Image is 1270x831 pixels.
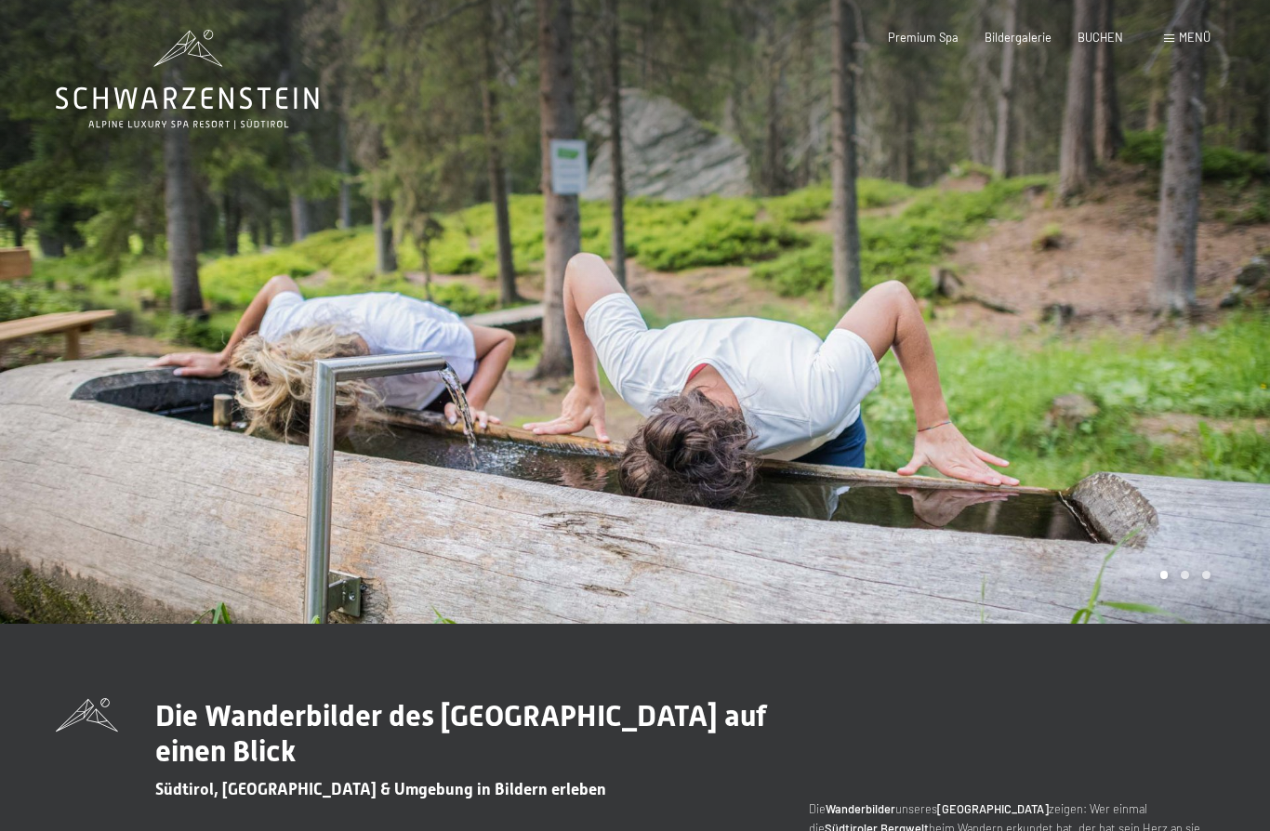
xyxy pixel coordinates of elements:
[1154,571,1210,579] div: Carousel Pagination
[1160,571,1169,579] div: Carousel Page 1 (Current Slide)
[1202,571,1210,579] div: Carousel Page 3
[1078,30,1123,45] a: BUCHEN
[985,30,1052,45] a: Bildergalerie
[888,30,959,45] a: Premium Spa
[155,780,606,798] span: Südtirol, [GEOGRAPHIC_DATA] & Umgebung in Bildern erleben
[826,801,895,816] strong: Wanderbilder
[937,801,1049,816] strong: [GEOGRAPHIC_DATA]
[1179,30,1210,45] span: Menü
[155,698,766,769] span: Die Wanderbilder des [GEOGRAPHIC_DATA] auf einen Blick
[1181,571,1189,579] div: Carousel Page 2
